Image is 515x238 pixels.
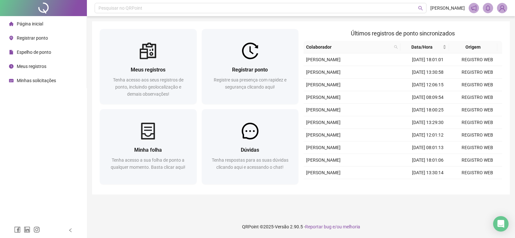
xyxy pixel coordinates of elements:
td: [DATE] 08:09:54 [403,91,453,104]
span: Tenha acesso aos seus registros de ponto, incluindo geolocalização e demais observações! [113,77,183,97]
span: Página inicial [17,21,43,26]
a: Minha folhaTenha acesso a sua folha de ponto a qualquer momento. Basta clicar aqui! [100,109,197,184]
span: search [418,6,423,11]
span: Colaborador [306,43,391,51]
td: REGISTRO WEB [453,79,502,91]
span: [PERSON_NAME] [306,107,341,112]
span: bell [485,5,491,11]
span: notification [471,5,477,11]
td: REGISTRO WEB [453,167,502,179]
span: [PERSON_NAME] [306,120,341,125]
span: Meus registros [131,67,165,73]
span: search [393,42,399,52]
td: [DATE] 08:01:13 [403,141,453,154]
span: schedule [9,78,14,83]
td: [DATE] 18:01:01 [403,53,453,66]
td: [DATE] 12:06:15 [403,79,453,91]
span: clock-circle [9,64,14,69]
span: Meus registros [17,64,46,69]
div: Open Intercom Messenger [493,216,509,232]
img: 89833 [497,3,507,13]
a: Meus registrosTenha acesso aos seus registros de ponto, incluindo geolocalização e demais observa... [100,29,197,104]
span: instagram [33,226,40,233]
td: REGISTRO WEB [453,179,502,192]
span: [PERSON_NAME] [430,5,465,12]
td: REGISTRO WEB [453,129,502,141]
td: REGISTRO WEB [453,66,502,79]
td: REGISTRO WEB [453,53,502,66]
span: Minhas solicitações [17,78,56,83]
span: Data/Hora [403,43,441,51]
span: Espelho de ponto [17,50,51,55]
th: Origem [449,41,498,53]
span: Minha folha [134,147,162,153]
span: Últimos registros de ponto sincronizados [351,30,455,37]
td: [DATE] 12:01:04 [403,179,453,192]
span: [PERSON_NAME] [306,157,341,163]
span: [PERSON_NAME] [306,145,341,150]
td: [DATE] 13:30:14 [403,167,453,179]
span: Versão [275,224,289,229]
td: REGISTRO WEB [453,104,502,116]
span: [PERSON_NAME] [306,57,341,62]
td: [DATE] 18:01:06 [403,154,453,167]
a: DúvidasTenha respostas para as suas dúvidas clicando aqui e acessando o chat! [202,109,299,184]
td: [DATE] 12:01:12 [403,129,453,141]
span: facebook [14,226,21,233]
span: Tenha acesso a sua folha de ponto a qualquer momento. Basta clicar aqui! [111,157,185,170]
td: REGISTRO WEB [453,141,502,154]
span: [PERSON_NAME] [306,132,341,138]
span: left [68,228,73,233]
td: [DATE] 18:00:25 [403,104,453,116]
td: REGISTRO WEB [453,116,502,129]
span: linkedin [24,226,30,233]
th: Data/Hora [400,41,449,53]
span: Registrar ponto [17,35,48,41]
footer: QRPoint © 2025 - 2.90.5 - [87,215,515,238]
span: [PERSON_NAME] [306,170,341,175]
span: file [9,50,14,54]
span: Registrar ponto [232,67,268,73]
span: [PERSON_NAME] [306,82,341,87]
span: [PERSON_NAME] [306,95,341,100]
span: Tenha respostas para as suas dúvidas clicando aqui e acessando o chat! [212,157,288,170]
span: Registre sua presença com rapidez e segurança clicando aqui! [214,77,286,90]
td: [DATE] 13:29:30 [403,116,453,129]
a: Registrar pontoRegistre sua presença com rapidez e segurança clicando aqui! [202,29,299,104]
td: REGISTRO WEB [453,154,502,167]
span: Dúvidas [241,147,259,153]
span: search [394,45,398,49]
td: [DATE] 13:30:58 [403,66,453,79]
td: REGISTRO WEB [453,91,502,104]
span: environment [9,36,14,40]
span: [PERSON_NAME] [306,70,341,75]
span: home [9,22,14,26]
span: Reportar bug e/ou melhoria [305,224,360,229]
